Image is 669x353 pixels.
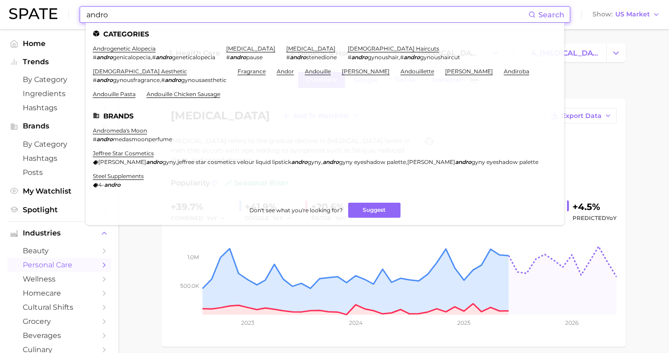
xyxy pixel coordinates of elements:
span: [PERSON_NAME] [98,159,146,165]
a: andiroba [504,68,529,75]
a: andouille chicken sausage [147,91,220,97]
span: Trends [23,58,96,66]
div: , , , [93,159,538,165]
button: Trends [7,55,111,69]
a: jeffree star cosmetics [93,150,154,157]
span: Predicted [573,213,617,224]
em: andro [96,54,113,61]
a: [DEMOGRAPHIC_DATA] haircuts [348,45,439,52]
span: 4- [98,181,104,188]
span: Hashtags [23,103,96,112]
span: geneticalopecia [172,54,215,61]
button: Export Data [546,108,617,123]
em: andro [230,54,246,61]
span: Spotlight [23,205,96,214]
em: andro [165,77,181,83]
span: # [161,77,165,83]
span: # [93,77,96,83]
div: +4.5% [573,200,617,214]
span: YoY [606,215,617,221]
span: beverages [23,331,96,340]
a: personal care [7,258,111,272]
a: [PERSON_NAME] [342,68,390,75]
span: gyny [162,159,176,165]
span: Posts [23,168,96,177]
span: # [286,54,290,61]
span: gyny eyeshadow palette [471,159,538,165]
a: 4. [MEDICAL_DATA] [523,44,606,62]
li: Brands [93,112,557,120]
button: ShowUS Market [590,9,662,20]
a: homecare [7,286,111,300]
a: [DEMOGRAPHIC_DATA] aesthetic [93,68,187,75]
a: Ingredients [7,87,111,101]
span: gynousaesthetic [181,77,227,83]
a: by Category [7,137,111,151]
span: Show [593,12,613,17]
a: andor [277,68,294,75]
span: Industries [23,229,96,237]
input: Search here for a brand, industry, or ingredient [86,7,528,22]
a: grocery [7,314,111,328]
span: wellness [23,275,96,283]
tspan: 2025 [457,319,471,326]
span: # [93,54,96,61]
span: beauty [23,246,96,255]
a: cultural shifts [7,300,111,314]
a: Posts [7,165,111,179]
span: # [93,136,96,143]
div: , [348,54,460,61]
span: stenedione [306,54,337,61]
span: gyny eyeshadow palette [339,159,406,165]
span: Home [23,39,96,48]
span: # [348,54,351,61]
a: [MEDICAL_DATA] [226,45,275,52]
a: andromeda's moon [93,127,147,134]
tspan: 2023 [241,319,254,326]
div: , [93,77,227,83]
a: Spotlight [7,203,111,217]
a: My Watchlist [7,184,111,198]
span: 4. [MEDICAL_DATA] [531,49,598,57]
span: gynousfragrance [113,77,160,83]
span: US Market [615,12,650,17]
span: Ingredients [23,89,96,98]
span: jeffree star cosmetics velour liquid lipstick [177,159,291,165]
span: Brands [23,122,96,130]
img: SPATE [9,8,57,19]
a: andouille [305,68,331,75]
span: Don't see what you're looking for? [249,207,343,214]
em: andro [146,159,162,165]
a: Home [7,36,111,51]
span: personal care [23,261,96,269]
a: fragrance [238,68,266,75]
span: Search [538,10,564,19]
span: homecare [23,289,96,297]
a: wellness [7,272,111,286]
span: cultural shifts [23,303,96,312]
tspan: 2024 [349,319,363,326]
span: medasmoonperfume [113,136,172,143]
button: Suggest [348,203,400,218]
span: [PERSON_NAME] [407,159,455,165]
tspan: 2026 [565,319,578,326]
a: andouille pasta [93,91,136,97]
span: gynoushair [368,54,399,61]
li: Categories [93,30,557,38]
span: My Watchlist [23,187,96,195]
a: beauty [7,244,111,258]
span: by Category [23,140,96,148]
a: [PERSON_NAME] [445,68,493,75]
span: Export Data [562,112,602,120]
em: andro [96,136,113,143]
a: Hashtags [7,101,111,115]
button: Brands [7,119,111,133]
div: , [93,54,215,61]
a: beverages [7,328,111,343]
span: by Category [23,75,96,84]
em: andro [351,54,368,61]
a: androgenetic alopecia [93,45,156,52]
span: pause [246,54,263,61]
span: Hashtags [23,154,96,163]
a: Hashtags [7,151,111,165]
